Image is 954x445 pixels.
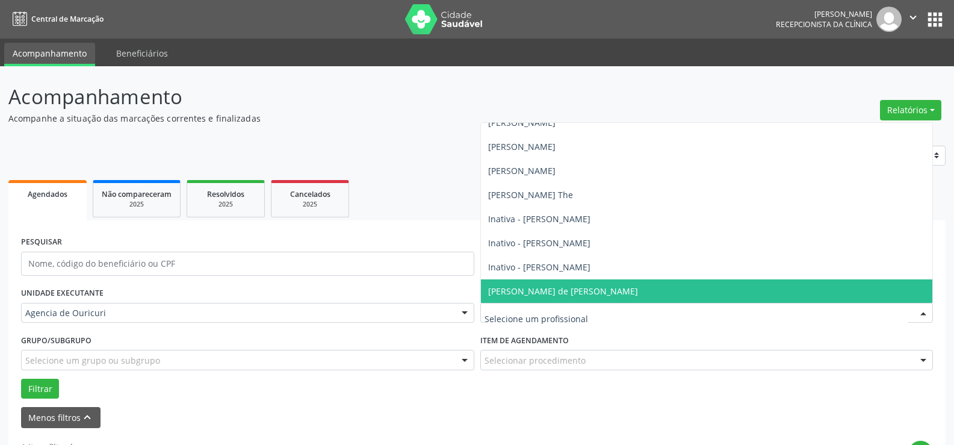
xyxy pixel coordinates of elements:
a: Acompanhamento [4,43,95,66]
label: UNIDADE EXECUTANTE [21,284,104,303]
span: Agencia de Ouricuri [25,307,450,319]
label: PESQUISAR [21,233,62,252]
span: Não compareceram [102,189,172,199]
img: img [876,7,902,32]
span: Inativo - [PERSON_NAME] [488,261,590,273]
div: [PERSON_NAME] [776,9,872,19]
a: Beneficiários [108,43,176,64]
span: Selecione um grupo ou subgrupo [25,354,160,367]
p: Acompanhamento [8,82,664,112]
a: Central de Marcação [8,9,104,29]
input: Nome, código do beneficiário ou CPF [21,252,474,276]
span: [PERSON_NAME] [488,141,556,152]
div: 2025 [280,200,340,209]
span: [PERSON_NAME] The [488,189,573,201]
span: [PERSON_NAME] [488,165,556,176]
i:  [906,11,920,24]
span: Recepcionista da clínica [776,19,872,30]
span: [PERSON_NAME] [488,117,556,128]
div: 2025 [196,200,256,209]
button: apps [925,9,946,30]
span: Inativa - [PERSON_NAME] [488,213,590,225]
span: [PERSON_NAME] de [PERSON_NAME] [488,285,638,297]
span: Selecionar procedimento [485,354,586,367]
div: 2025 [102,200,172,209]
button:  [902,7,925,32]
span: Resolvidos [207,189,244,199]
i: keyboard_arrow_up [81,411,94,424]
span: Cancelados [290,189,330,199]
button: Filtrar [21,379,59,399]
span: Central de Marcação [31,14,104,24]
label: Grupo/Subgrupo [21,331,91,350]
span: Agendados [28,189,67,199]
input: Selecione um profissional [485,307,909,331]
button: Relatórios [880,100,941,120]
label: Item de agendamento [480,331,569,350]
span: Inativo - [PERSON_NAME] [488,237,590,249]
button: Menos filtroskeyboard_arrow_up [21,407,101,428]
p: Acompanhe a situação das marcações correntes e finalizadas [8,112,664,125]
